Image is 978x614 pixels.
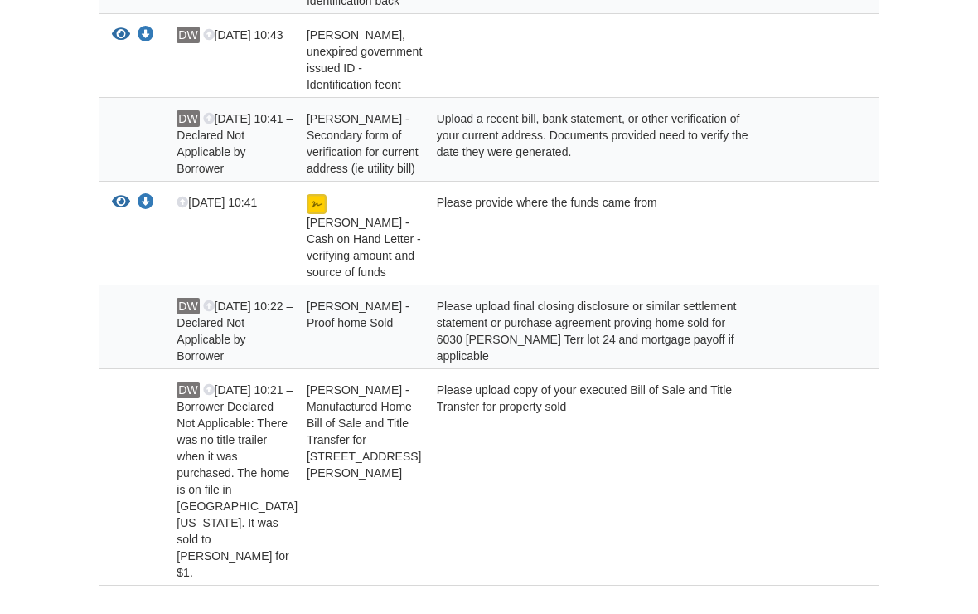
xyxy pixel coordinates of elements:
[177,196,257,209] span: [DATE] 10:41
[424,298,749,364] div: Please upload final closing disclosure or similar settlement statement or purchase agreement prov...
[138,197,154,210] a: Download Daniel Watkins - Cash on Hand Letter - verifying amount and source of funds
[307,194,327,214] img: Document fully signed
[424,194,749,280] div: Please provide where the funds came from
[177,300,293,363] span: [DATE] 10:22 – Declared Not Applicable by Borrower
[112,27,130,44] button: View Daniel Watkins - Valid, unexpired government issued ID - Identification feont
[307,383,421,480] span: [PERSON_NAME] - Manufactured Home Bill of Sale and Title Transfer for [STREET_ADDRESS][PERSON_NAME]
[177,27,199,43] span: DW
[138,29,154,42] a: Download Daniel Watkins - Valid, unexpired government issued ID - Identification feont
[424,382,749,581] div: Please upload copy of your executed Bill of Sale and Title Transfer for property sold
[307,216,421,279] span: [PERSON_NAME] - Cash on Hand Letter - verifying amount and source of funds
[177,298,199,314] span: DW
[112,194,130,212] button: View Daniel Watkins - Cash on Hand Letter - verifying amount and source of funds
[177,112,293,175] span: [DATE] 10:41 – Declared Not Applicable by Borrower
[177,383,298,579] span: [DATE] 10:21 – Borrower Declared Not Applicable: There was no title trailer when it was purchased...
[177,110,199,127] span: DW
[177,382,199,398] span: DW
[203,28,283,41] span: [DATE] 10:43
[307,300,409,329] span: [PERSON_NAME] - Proof home Sold
[307,28,422,91] span: [PERSON_NAME], unexpired government issued ID - Identification feont
[424,110,749,177] div: Upload a recent bill, bank statement, or other verification of your current address. Documents pr...
[307,112,419,175] span: [PERSON_NAME] - Secondary form of verification for current address (ie utility bill)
